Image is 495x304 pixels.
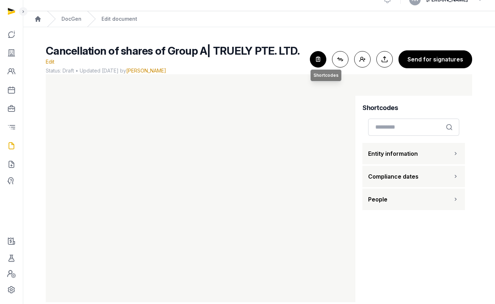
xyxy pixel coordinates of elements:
[362,103,465,113] h4: Shortcodes
[61,15,81,23] a: DocGen
[368,172,419,181] span: Compliance dates
[46,67,304,74] span: Status: Draft • Updated [DATE] by
[362,166,465,187] button: Compliance dates
[368,149,418,158] span: Entity information
[310,51,326,68] button: Shortcodes
[362,189,465,210] button: People
[126,68,166,74] span: [PERSON_NAME]
[46,44,300,57] span: Cancellation of shares of Group A| TRUELY PTE. LTD.
[23,11,495,27] nav: Breadcrumb
[368,195,387,204] span: People
[46,59,54,65] span: Edit
[313,73,338,78] span: Shortcodes
[399,50,472,68] button: Send for signatures
[102,15,137,23] div: Edit document
[362,143,465,164] button: Entity information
